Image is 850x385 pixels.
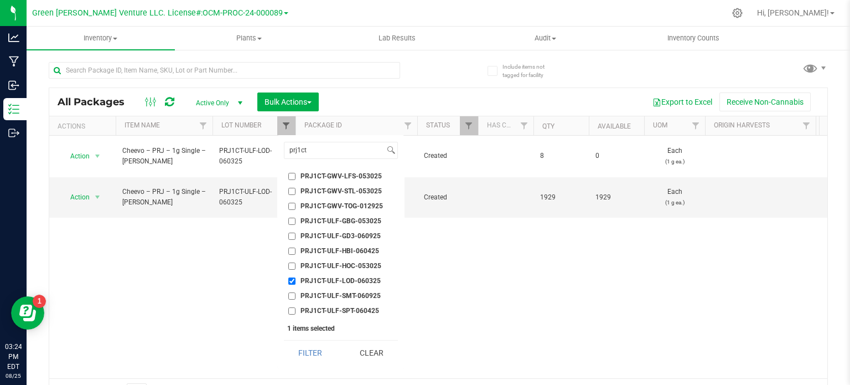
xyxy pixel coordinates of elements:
span: Bulk Actions [265,97,312,106]
span: PRJ1CT-ULF-SPT-060425 [300,307,379,314]
span: Cheevo – PRJ – 1g Single – [PERSON_NAME] [122,187,206,208]
input: Search Package ID, Item Name, SKU, Lot or Part Number... [49,62,400,79]
input: PRJ1CT-GWV-LFS-053025 [288,173,296,180]
p: 03:24 PM EDT [5,342,22,372]
input: PRJ1CT-GWV-STL-053025 [288,188,296,195]
span: PRJ1CT-GWV-LFS-053025 [300,173,382,179]
a: Item Name [125,121,160,129]
p: (1 g ea.) [651,156,698,167]
a: Filter [687,116,705,135]
span: Created [424,151,471,161]
a: UOM [653,121,667,129]
input: PRJ1CT-ULF-GBG-053025 [288,218,296,225]
input: PRJ1CT-ULF-HBI-060425 [288,248,296,255]
span: PRJ1CT-GWV-TOG-012925 [300,203,383,209]
span: PRJ1CT-ULF-GBG-053025 [300,218,381,224]
span: Cheevo – PRJ – 1g Single – [PERSON_NAME] [122,146,206,167]
span: Plants [175,33,323,43]
a: Filter [399,116,417,135]
span: Inventory [27,33,175,43]
a: Inventory Counts [619,27,768,50]
a: Filter [797,116,816,135]
inline-svg: Inventory [8,104,19,115]
button: Export to Excel [645,93,719,111]
button: Filter [284,341,337,365]
input: PRJ1CT-GWV-TOG-012925 [288,203,296,210]
th: Has COA [478,116,533,136]
button: Bulk Actions [257,93,319,111]
button: Clear [345,341,398,365]
span: 8 [540,151,582,161]
span: Each [651,187,698,208]
span: PRJ1CT-ULF-SMT-060925 [300,292,381,299]
span: Include items not tagged for facility [502,63,558,79]
inline-svg: Outbound [8,127,19,138]
input: PRJ1CT-ULF-GD3-060925 [288,233,296,240]
span: Inventory Counts [652,33,734,43]
button: Receive Non-Cannabis [719,93,811,111]
span: Audit [471,33,619,43]
a: Inventory [27,27,175,50]
span: 0 [595,151,637,161]
span: PRJ1CT-ULF-GD3-060925 [300,233,381,239]
span: Each [651,146,698,167]
div: Actions [58,122,111,130]
span: Lab Results [364,33,431,43]
a: Qty [542,122,554,130]
a: Package ID [304,121,342,129]
span: select [91,148,105,164]
a: Filter [194,116,212,135]
input: Search [284,142,385,158]
input: PRJ1CT-ULF-LOD-060325 [288,278,296,285]
a: Status [426,121,450,129]
input: PRJ1CT-ULF-SMT-060925 [288,292,296,300]
input: PRJ1CT-ULF-SPT-060425 [288,307,296,315]
span: 1929 [595,192,637,203]
span: PRJ1CT-ULF-HOC-053025 [300,263,381,269]
p: (1 g ea.) [651,197,698,208]
a: Lab Results [323,27,471,50]
a: Filter [515,116,533,135]
input: PRJ1CT-ULF-HOC-053025 [288,263,296,270]
a: Origin Harvests [714,121,770,129]
span: Action [60,148,90,164]
a: Plants [175,27,323,50]
a: Filter [460,116,478,135]
span: PRJ1CT-ULF-LOD-060325 [300,278,381,284]
iframe: Resource center unread badge [33,295,46,308]
span: Created [424,192,471,203]
div: 1 items selected [287,325,395,332]
a: Audit [471,27,619,50]
span: 1929 [540,192,582,203]
a: Lot Number [221,121,261,129]
inline-svg: Manufacturing [8,56,19,67]
iframe: Resource center [11,296,44,330]
span: PRJ1CT-ULF-LOD-060325 [219,187,289,208]
span: select [91,189,105,205]
span: PRJ1CT-ULF-HBI-060425 [300,248,379,254]
span: PRJ1CT-GWV-STL-053025 [300,188,382,194]
div: Manage settings [730,8,744,18]
span: All Packages [58,96,136,108]
p: 08/25 [5,372,22,380]
span: Hi, [PERSON_NAME]! [757,8,829,17]
a: Filter [277,116,296,135]
span: PRJ1CT-ULF-LOD-060325 [219,146,289,167]
inline-svg: Analytics [8,32,19,43]
a: Available [598,122,631,130]
span: Action [60,189,90,205]
inline-svg: Inbound [8,80,19,91]
span: Green [PERSON_NAME] Venture LLC. License#:OCM-PROC-24-000089 [32,8,283,18]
